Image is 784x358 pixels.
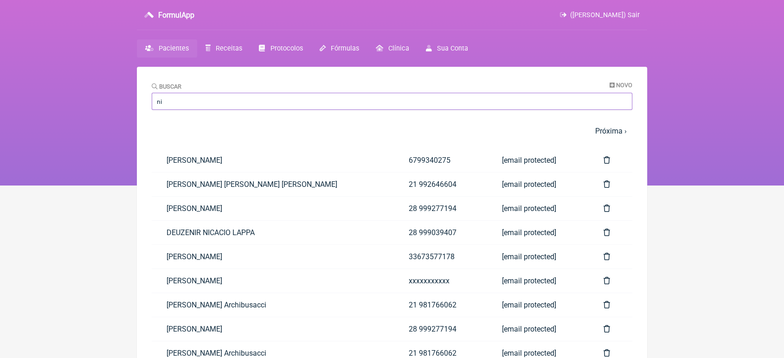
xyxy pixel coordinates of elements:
span: Receitas [216,45,242,52]
a: 33673577178 [394,245,488,268]
a: [PERSON_NAME] [PERSON_NAME] [PERSON_NAME] [152,173,394,196]
a: 28 999277194 [394,197,488,220]
a: [email protected] [487,148,589,172]
a: [email protected] [487,317,589,341]
span: Pacientes [159,45,189,52]
a: [email protected] [487,245,589,268]
a: 21 992646604 [394,173,488,196]
a: [PERSON_NAME] [152,148,394,172]
span: Clínica [388,45,409,52]
a: DEUZENIR NICACIO LAPPA [152,221,394,244]
span: Fórmulas [331,45,359,52]
a: 28 999277194 [394,317,488,341]
a: [PERSON_NAME] [152,245,394,268]
a: Pacientes [137,39,197,58]
a: [PERSON_NAME] [152,269,394,293]
span: [email protected] [502,180,556,189]
a: 21 981766062 [394,293,488,317]
a: [PERSON_NAME] Archibusacci [152,293,394,317]
span: ([PERSON_NAME]) Sair [570,11,640,19]
nav: pager [152,121,632,141]
span: [email protected] [502,300,556,309]
span: [email protected] [502,276,556,285]
a: Próxima › [595,127,627,135]
label: Buscar [152,83,181,90]
span: [email protected] [502,252,556,261]
a: Novo [610,82,632,89]
a: [email protected] [487,293,589,317]
a: 28 999039407 [394,221,488,244]
a: Clínica [367,39,418,58]
span: [email protected] [502,325,556,333]
span: [email protected] [502,228,556,237]
span: Sua Conta [437,45,468,52]
a: [PERSON_NAME] [152,317,394,341]
a: [email protected] [487,173,589,196]
span: [email protected] [502,156,556,165]
a: Fórmulas [311,39,367,58]
a: Sua Conta [418,39,476,58]
a: ([PERSON_NAME]) Sair [560,11,640,19]
a: Receitas [197,39,251,58]
a: 6799340275 [394,148,488,172]
span: Protocolos [270,45,303,52]
a: [email protected] [487,269,589,293]
a: [PERSON_NAME] [152,197,394,220]
a: [email protected] [487,221,589,244]
span: Novo [616,82,632,89]
a: xxxxxxxxxxx [394,269,488,293]
a: [email protected] [487,197,589,220]
span: [email protected] [502,204,556,213]
span: [email protected] [502,349,556,358]
a: Protocolos [251,39,311,58]
input: Paciente [152,93,632,110]
h3: FormulApp [158,11,194,19]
